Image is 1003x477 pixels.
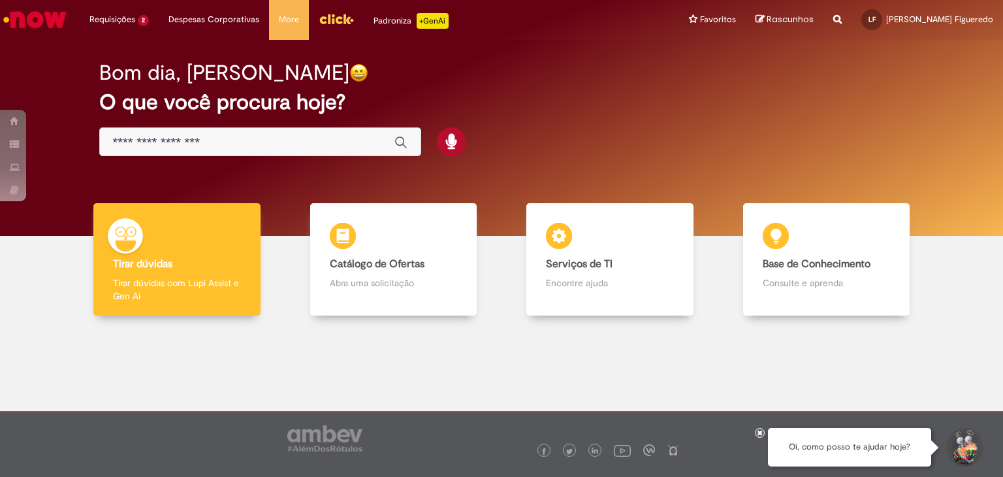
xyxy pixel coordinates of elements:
[69,203,285,316] a: Tirar dúvidas Tirar dúvidas com Lupi Assist e Gen Ai
[285,203,502,316] a: Catálogo de Ofertas Abra uma solicitação
[592,448,598,455] img: logo_footer_linkedin.png
[768,428,931,467] div: Oi, como posso te ajudar hoje?
[138,15,149,26] span: 2
[944,428,983,467] button: Iniciar Conversa de Suporte
[349,63,368,82] img: happy-face.png
[99,91,904,114] h2: O que você procura hoje?
[541,448,547,455] img: logo_footer_facebook.png
[319,9,354,29] img: click_logo_yellow_360x200.png
[763,257,870,271] b: Base de Conhecimento
[113,276,241,303] p: Tirar dúvidas com Lupi Assist e Gen Ai
[868,15,876,24] span: LF
[330,257,424,271] b: Catálogo de Ofertas
[566,448,573,455] img: logo_footer_twitter.png
[287,425,362,452] img: logo_footer_ambev_rotulo_gray.png
[168,13,259,26] span: Despesas Corporativas
[417,13,449,29] p: +GenAi
[767,13,814,25] span: Rascunhos
[667,444,679,456] img: logo_footer_naosei.png
[89,13,135,26] span: Requisições
[700,13,736,26] span: Favoritos
[279,13,299,26] span: More
[546,257,613,271] b: Serviços de TI
[643,444,655,456] img: logo_footer_workplace.png
[886,14,993,25] span: [PERSON_NAME] Figueredo
[374,13,449,29] div: Padroniza
[113,257,172,271] b: Tirar dúvidas
[99,61,349,84] h2: Bom dia, [PERSON_NAME]
[501,203,718,316] a: Serviços de TI Encontre ajuda
[614,442,631,459] img: logo_footer_youtube.png
[330,276,458,289] p: Abra uma solicitação
[546,276,674,289] p: Encontre ajuda
[763,276,891,289] p: Consulte e aprenda
[718,203,935,316] a: Base de Conhecimento Consulte e aprenda
[756,14,814,26] a: Rascunhos
[1,7,69,33] img: ServiceNow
